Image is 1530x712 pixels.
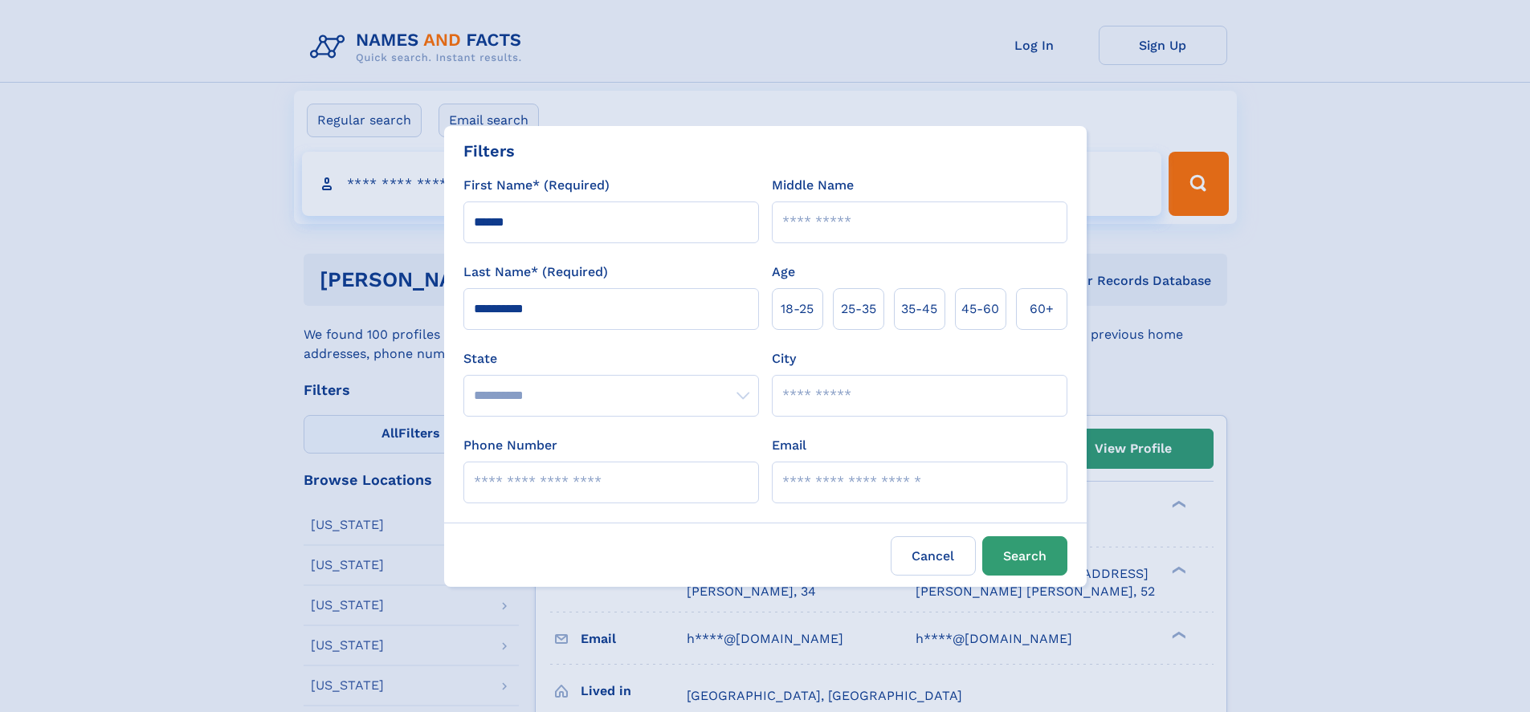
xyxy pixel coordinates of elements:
[772,262,795,282] label: Age
[1030,299,1054,319] span: 60+
[891,536,976,576] label: Cancel
[772,349,796,368] label: City
[463,176,610,195] label: First Name* (Required)
[901,299,937,319] span: 35‑45
[781,299,814,319] span: 18‑25
[463,436,557,455] label: Phone Number
[463,262,608,282] label: Last Name* (Required)
[982,536,1067,576] button: Search
[841,299,876,319] span: 25‑35
[772,436,806,455] label: Email
[463,349,759,368] label: State
[961,299,999,319] span: 45‑60
[463,139,515,163] div: Filters
[772,176,854,195] label: Middle Name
